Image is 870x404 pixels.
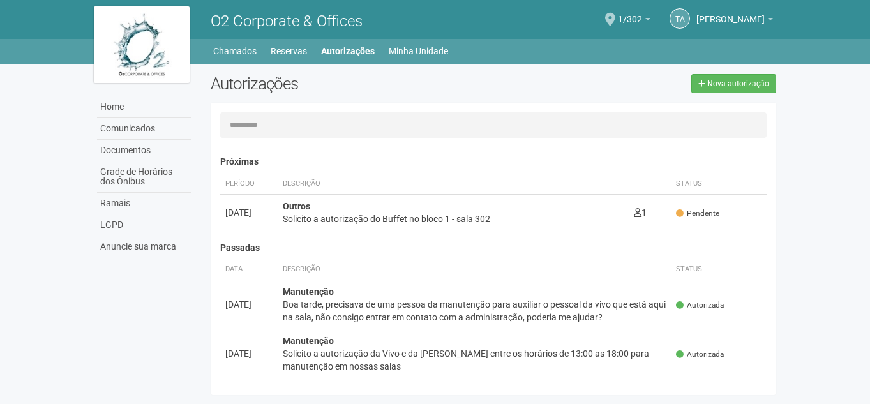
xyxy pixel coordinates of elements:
span: O2 Corporate & Offices [211,12,363,30]
span: 1/302 [618,2,642,24]
div: Solicito a autorização do Buffet no bloco 1 - sala 302 [283,213,624,225]
strong: Outros [283,201,310,211]
strong: Manutenção [283,287,334,297]
span: Nova autorização [707,79,769,88]
a: Anuncie sua marca [97,236,191,257]
th: Período [220,174,278,195]
strong: Manutenção [283,336,334,346]
a: Home [97,96,191,118]
span: 1 [634,207,647,218]
div: [DATE] [225,206,273,219]
a: 1/302 [618,16,650,26]
th: Data [220,259,278,280]
a: Documentos [97,140,191,161]
a: Reservas [271,42,307,60]
span: Autorizada [676,349,724,360]
a: Chamados [213,42,257,60]
h2: Autorizações [211,74,484,93]
th: Status [671,259,767,280]
a: TA [670,8,690,29]
div: [DATE] [225,298,273,311]
strong: Entrega [283,385,315,395]
a: Ramais [97,193,191,214]
a: [PERSON_NAME] [696,16,773,26]
th: Descrição [278,174,629,195]
h4: Próximas [220,157,767,167]
a: Comunicados [97,118,191,140]
span: Autorizada [676,300,724,311]
span: Thamiris Abdala [696,2,765,24]
th: Status [671,174,767,195]
a: LGPD [97,214,191,236]
span: Pendente [676,208,719,219]
div: [DATE] [225,347,273,360]
div: Boa tarde, precisava de uma pessoa da manutenção para auxiliar o pessoal da vivo que está aqui na... [283,298,666,324]
a: Minha Unidade [389,42,448,60]
a: Nova autorização [691,74,776,93]
div: Solicito a autorização da Vivo e da [PERSON_NAME] entre os horários de 13:00 as 18:00 para manute... [283,347,666,373]
th: Descrição [278,259,671,280]
a: Grade de Horários dos Ônibus [97,161,191,193]
img: logo.jpg [94,6,190,83]
a: Autorizações [321,42,375,60]
h4: Passadas [220,243,767,253]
